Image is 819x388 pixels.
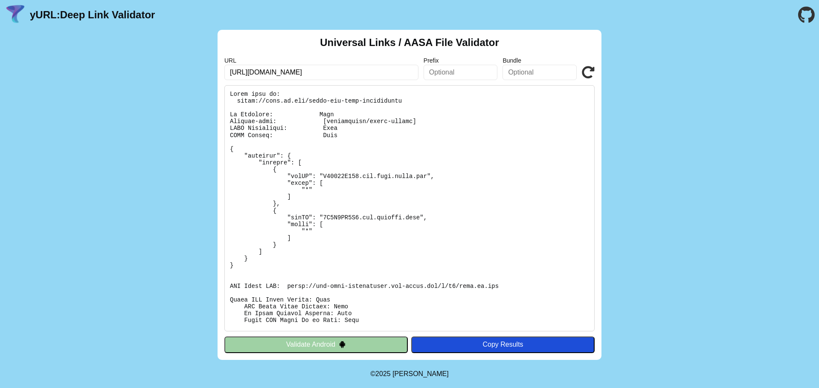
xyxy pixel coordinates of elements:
footer: © [370,360,448,388]
pre: Lorem ipsu do: sitam://cons.ad.eli/seddo-eiu-temp-incididuntu La Etdolore: Magn Aliquae-admi: [ve... [224,85,595,331]
input: Optional [424,65,498,80]
input: Required [224,65,418,80]
label: Prefix [424,57,498,64]
button: Copy Results [411,336,595,353]
input: Optional [502,65,577,80]
button: Validate Android [224,336,408,353]
div: Copy Results [415,341,590,348]
label: Bundle [502,57,577,64]
a: yURL:Deep Link Validator [30,9,155,21]
h2: Universal Links / AASA File Validator [320,37,499,49]
img: droidIcon.svg [339,341,346,348]
img: yURL Logo [4,4,26,26]
a: Michael Ibragimchayev's Personal Site [392,370,449,377]
label: URL [224,57,418,64]
span: 2025 [375,370,391,377]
